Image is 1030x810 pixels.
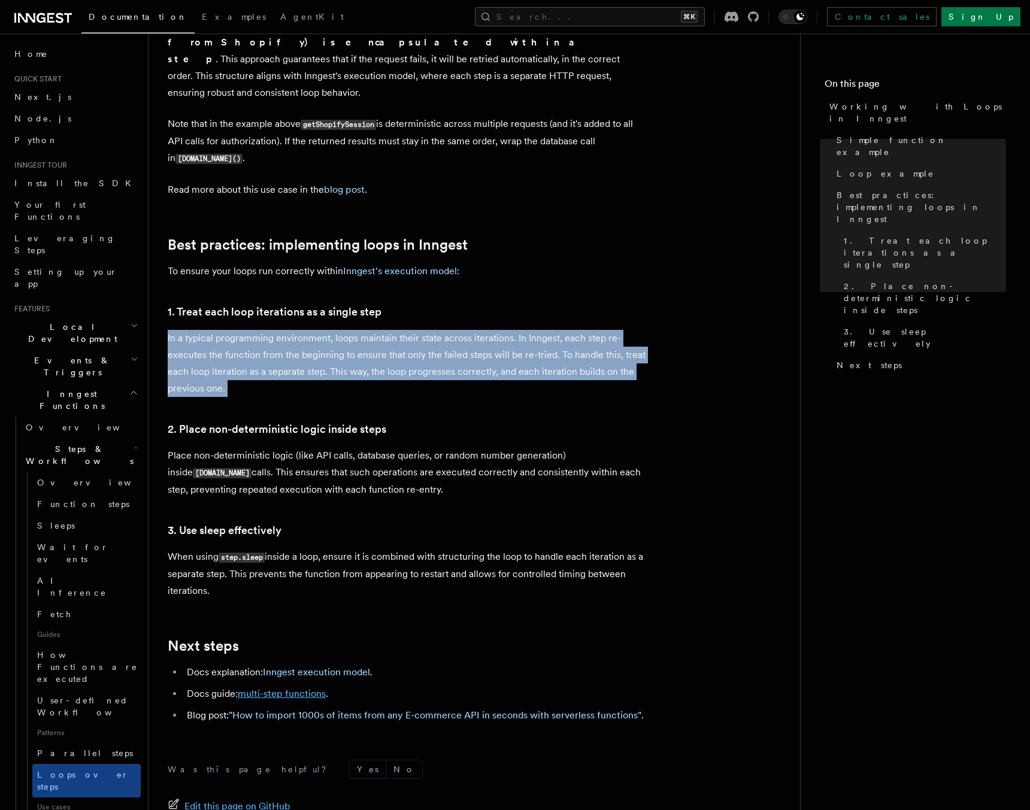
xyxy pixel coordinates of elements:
[168,638,239,654] a: Next steps
[32,570,141,603] a: AI Inference
[10,350,141,383] button: Events & Triggers
[386,760,422,778] button: No
[14,92,71,102] span: Next.js
[10,227,141,261] a: Leveraging Steps
[32,644,141,690] a: How Functions are executed
[681,11,698,23] kbd: ⌘K
[14,178,138,188] span: Install the SDK
[837,168,934,180] span: Loop example
[832,163,1006,184] a: Loop example
[26,423,149,432] span: Overview
[839,275,1006,321] a: 2. Place non-deterministic logic inside steps
[37,650,138,684] span: How Functions are executed
[778,10,807,24] button: Toggle dark mode
[202,12,266,22] span: Examples
[37,542,108,564] span: Wait for events
[10,160,67,170] span: Inngest tour
[14,233,116,255] span: Leveraging Steps
[37,521,75,530] span: Sleeps
[193,468,252,478] code: [DOMAIN_NAME]
[168,763,335,775] p: Was this page helpful?
[183,707,647,724] li: Blog post: .
[827,7,937,26] a: Contact sales
[168,304,381,320] a: 1. Treat each loop iterations as a single step
[10,261,141,295] a: Setting up your app
[37,770,129,791] span: Loops over steps
[10,74,62,84] span: Quick start
[37,499,129,509] span: Function steps
[32,764,141,797] a: Loops over steps
[10,321,131,345] span: Local Development
[10,383,141,417] button: Inngest Functions
[32,742,141,764] a: Parallel steps
[168,330,647,397] p: In a typical programming environment, loops maintain their state across iterations. In Inngest, e...
[832,354,1006,376] a: Next steps
[273,4,351,32] a: AgentKit
[14,48,48,60] span: Home
[837,134,1006,158] span: Simple function example
[10,304,50,314] span: Features
[37,609,72,619] span: Fetch
[37,478,160,487] span: Overview
[32,723,141,742] span: Patterns
[168,447,647,498] p: Place non-deterministic logic (like API calls, database queries, or random number generation) ins...
[168,522,281,539] a: 3. Use sleep effectively
[183,685,647,702] li: Docs guide: .
[350,760,386,778] button: Yes
[14,200,86,222] span: Your first Functions
[301,120,376,130] code: getShopifySession
[183,664,647,681] li: Docs explanation: .
[837,189,1006,225] span: Best practices: implementing loops in Inngest
[21,417,141,438] a: Overview
[21,438,141,472] button: Steps & Workflows
[825,77,1006,96] h4: On this page
[32,493,141,515] a: Function steps
[839,321,1006,354] a: 3. Use sleep effectively
[825,96,1006,129] a: Working with Loops in Inngest
[10,316,141,350] button: Local Development
[832,184,1006,230] a: Best practices: implementing loops in Inngest
[32,603,141,625] a: Fetch
[32,690,141,723] a: User-defined Workflows
[32,472,141,493] a: Overview
[168,263,647,280] p: To ensure your loops run correctly within :
[168,236,468,253] a: Best practices: implementing loops in Inngest
[263,666,370,678] a: Inngest execution model
[168,421,386,438] a: 2. Place non-deterministic logic inside steps
[10,388,129,412] span: Inngest Functions
[941,7,1020,26] a: Sign Up
[475,7,705,26] button: Search...⌘K
[280,12,344,22] span: AgentKit
[238,688,326,699] a: multi-step functions
[168,548,647,599] p: When using inside a loop, ensure it is combined with structuring the loop to handle each iteratio...
[829,101,1006,125] span: Working with Loops in Inngest
[168,116,647,167] p: Note that in the example above is deterministic across multiple requests (and it's added to all A...
[175,154,243,164] code: [DOMAIN_NAME]()
[14,114,71,123] span: Node.js
[324,184,365,195] a: blog post
[10,129,141,151] a: Python
[37,576,107,597] span: AI Inference
[10,354,131,378] span: Events & Triggers
[10,194,141,227] a: Your first Functions
[343,265,457,277] a: Inngest's execution model
[32,625,141,644] span: Guides
[229,709,641,721] a: "How to import 1000s of items from any E-commerce API in seconds with serverless functions"
[14,135,58,145] span: Python
[839,230,1006,275] a: 1. Treat each loop iterations as a single step
[32,515,141,536] a: Sleeps
[844,280,1006,316] span: 2. Place non-deterministic logic inside steps
[37,748,133,758] span: Parallel steps
[21,443,134,467] span: Steps & Workflows
[837,359,902,371] span: Next steps
[10,108,141,129] a: Node.js
[32,536,141,570] a: Wait for events
[10,43,141,65] a: Home
[844,326,1006,350] span: 3. Use sleep effectively
[37,696,145,717] span: User-defined Workflows
[832,129,1006,163] a: Simple function example
[844,235,1006,271] span: 1. Treat each loop iterations as a single step
[219,553,265,563] code: step.sleep
[89,12,187,22] span: Documentation
[10,86,141,108] a: Next.js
